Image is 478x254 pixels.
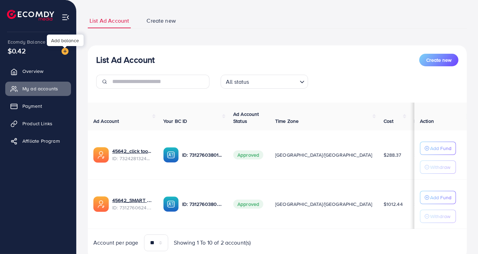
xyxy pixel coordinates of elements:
[384,118,394,125] span: Cost
[7,10,54,21] img: logo
[275,118,299,125] span: Time Zone
[112,148,152,155] a: 45642_click too shop 2_1705317160975
[420,160,456,174] button: Withdraw
[5,99,71,113] a: Payment
[419,54,458,66] button: Create new
[182,151,222,159] p: ID: 7312760380101771265
[112,155,152,162] span: ID: 7324281324339003394
[5,82,71,96] a: My ad accounts
[22,68,43,75] span: Overview
[430,163,450,171] p: Withdraw
[22,103,42,110] span: Payment
[147,17,176,25] span: Create new
[93,118,119,125] span: Ad Account
[93,196,109,212] img: ic-ads-acc.e4c84228.svg
[163,118,187,125] span: Your BC ID
[224,77,251,87] span: All status
[233,150,263,159] span: Approved
[93,239,138,247] span: Account per page
[93,147,109,163] img: ic-ads-acc.e4c84228.svg
[112,148,152,162] div: <span class='underline'>45642_click too shop 2_1705317160975</span></br>7324281324339003394
[430,212,450,221] p: Withdraw
[112,204,152,211] span: ID: 7312760624331620353
[47,35,84,46] div: Add balance
[22,137,60,144] span: Affiliate Program
[426,57,451,63] span: Create new
[112,197,152,204] a: 45642_SMART SHOP_1702634775277
[5,117,71,130] a: Product Links
[8,38,45,45] span: Ecomdy Balance
[251,75,297,87] input: Search for option
[448,223,473,249] iframe: Chat
[221,75,308,89] div: Search for option
[420,191,456,204] button: Add Fund
[8,46,26,56] span: $0.42
[420,142,456,155] button: Add Fund
[384,151,401,158] span: $288.37
[430,193,451,202] p: Add Fund
[430,144,451,152] p: Add Fund
[62,48,69,55] img: image
[420,210,456,223] button: Withdraw
[96,55,155,65] h3: List Ad Account
[174,239,251,247] span: Showing 1 To 10 of 2 account(s)
[384,201,403,208] span: $1012.44
[275,201,372,208] span: [GEOGRAPHIC_DATA]/[GEOGRAPHIC_DATA]
[275,151,372,158] span: [GEOGRAPHIC_DATA]/[GEOGRAPHIC_DATA]
[233,200,263,209] span: Approved
[233,111,259,125] span: Ad Account Status
[163,147,179,163] img: ic-ba-acc.ded83a64.svg
[22,85,58,92] span: My ad accounts
[22,120,52,127] span: Product Links
[182,200,222,208] p: ID: 7312760380101771265
[163,196,179,212] img: ic-ba-acc.ded83a64.svg
[5,64,71,78] a: Overview
[62,13,70,21] img: menu
[90,17,129,25] span: List Ad Account
[420,118,434,125] span: Action
[5,134,71,148] a: Affiliate Program
[112,197,152,211] div: <span class='underline'>45642_SMART SHOP_1702634775277</span></br>7312760624331620353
